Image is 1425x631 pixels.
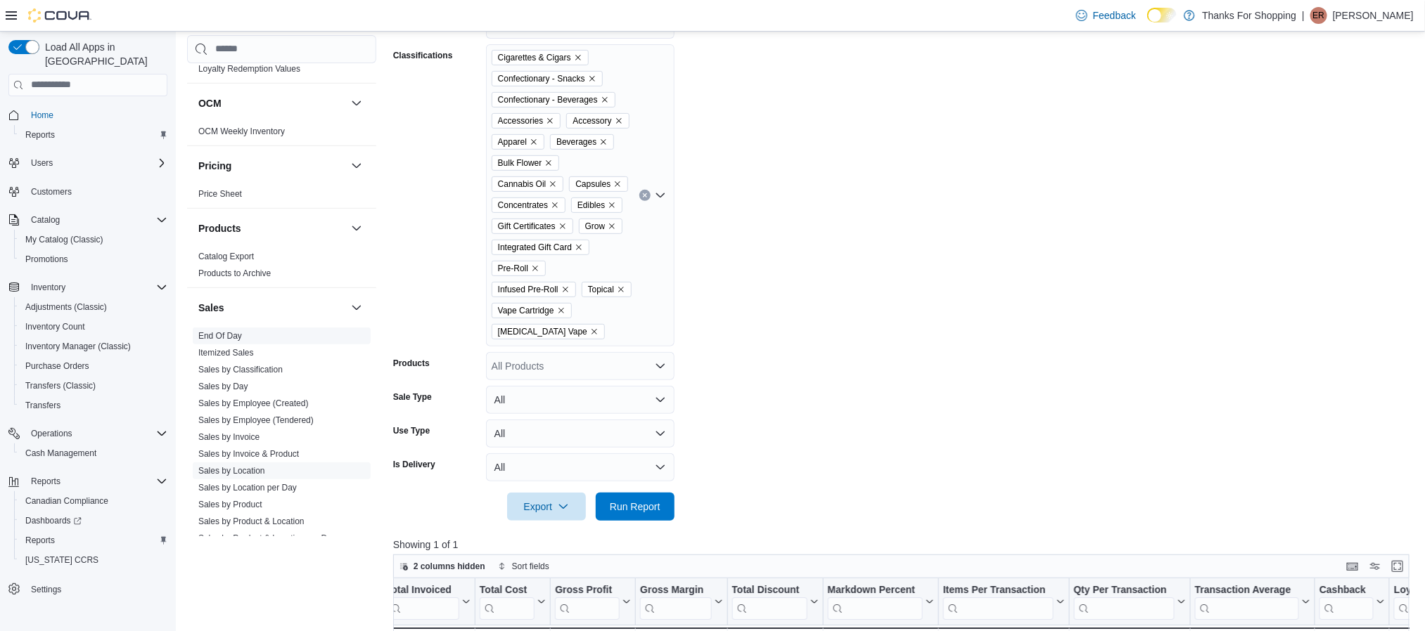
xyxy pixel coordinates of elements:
span: Price Sheet [198,188,242,200]
button: Customers [3,181,173,202]
button: Remove Grow from selection in this group [608,222,616,230]
button: Remove Apparel from selection in this group [530,138,538,146]
span: Operations [31,428,72,439]
span: My Catalog (Classic) [25,234,103,245]
span: Run Report [610,500,660,514]
button: Settings [3,578,173,599]
button: Purchase Orders [14,356,173,376]
button: Qty Per Transaction [1074,583,1186,619]
button: Gross Profit [555,583,631,619]
div: Total Cost [480,583,535,597]
span: Export [516,493,577,521]
a: Inventory Count [20,318,91,335]
img: Cova [28,8,91,22]
a: Inventory Manager (Classic) [20,338,136,355]
a: Loyalty Redemption Values [198,64,300,74]
span: Bulk Flower [492,155,560,171]
span: Grow [579,219,623,234]
span: Accessory [566,113,629,129]
a: Customers [25,183,77,200]
span: Reports [20,126,167,143]
button: Total Invoiced [386,583,471,619]
a: Promotions [20,251,74,268]
span: Dashboards [20,512,167,529]
div: Gross Margin [640,583,711,619]
a: Home [25,107,59,124]
span: Integrated Gift Card [498,240,572,254]
span: ER [1313,7,1325,24]
label: Sale Type [393,391,432,403]
span: Transfers [25,400,60,411]
button: Inventory Manager (Classic) [14,337,173,356]
span: Sales by Product & Location [198,516,305,527]
button: Canadian Compliance [14,491,173,511]
span: Inventory Manager (Classic) [20,338,167,355]
button: All [486,386,675,414]
button: Remove Concentrates from selection in this group [551,201,559,209]
span: Gift Certificates [492,219,573,234]
span: Settings [25,580,167,597]
span: Confectionary - Snacks [492,71,603,86]
span: Transfers [20,397,167,414]
a: Sales by Product & Location per Day [198,533,336,543]
span: Sales by Day [198,381,248,392]
button: Adjustments (Classic) [14,297,173,317]
button: Remove Edibles from selection in this group [608,201,616,209]
span: Home [31,110,53,121]
span: Catalog [25,212,167,228]
input: Dark Mode [1147,8,1177,22]
button: Remove Nicotine Vape from selection in this group [590,327,599,336]
span: Inventory [25,279,167,296]
button: Remove Pre-Roll from selection in this group [531,264,539,273]
button: Inventory Count [14,317,173,337]
span: Purchase Orders [20,358,167,375]
h3: Pricing [198,159,231,173]
button: Pricing [348,157,365,174]
span: Reports [25,129,55,141]
button: Transfers (Classic) [14,376,173,396]
button: 2 columns hidden [394,558,491,575]
div: Qty Per Transaction [1074,583,1175,597]
span: Reports [25,473,167,490]
button: Operations [25,425,78,442]
span: Promotions [25,254,68,265]
div: OCM [187,123,376,145]
span: Catalog [31,214,60,226]
div: Qty Per Transaction [1074,583,1175,619]
div: Sales [187,327,376,569]
span: Sales by Location per Day [198,482,297,493]
a: Sales by Location per Day [198,483,297,493]
button: Products [348,220,365,237]
a: Settings [25,581,67,598]
button: Remove Beverages from selection in this group [599,138,608,146]
span: Cannabis Oil [492,176,564,192]
label: Classifications [393,50,453,61]
span: Concentrates [492,197,565,213]
span: Sales by Employee (Created) [198,398,309,409]
h3: OCM [198,96,222,110]
button: Transaction Average [1195,583,1310,619]
span: Capsules [569,176,628,192]
span: Pre-Roll [492,261,546,276]
button: Reports [14,531,173,550]
button: Promotions [14,249,173,269]
span: Inventory Manager (Classic) [25,341,131,352]
button: My Catalog (Classic) [14,230,173,249]
a: Products to Archive [198,268,271,278]
button: [US_STATE] CCRS [14,550,173,570]
button: Remove Vape Cartridge from selection in this group [557,306,565,315]
p: Showing 1 of 1 [393,538,1420,552]
span: Vape Cartridge [492,303,572,318]
span: Capsules [575,177,611,191]
a: Sales by Product [198,500,262,509]
a: Sales by Invoice [198,432,260,442]
span: Transfers (Classic) [25,380,96,391]
button: Open list of options [655,190,666,201]
span: Sort fields [512,561,549,572]
span: Users [31,157,53,169]
button: Cash Management [14,443,173,463]
span: Concentrates [498,198,548,212]
span: Reports [25,535,55,546]
a: Sales by Product & Location [198,516,305,526]
button: Total Discount [731,583,818,619]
